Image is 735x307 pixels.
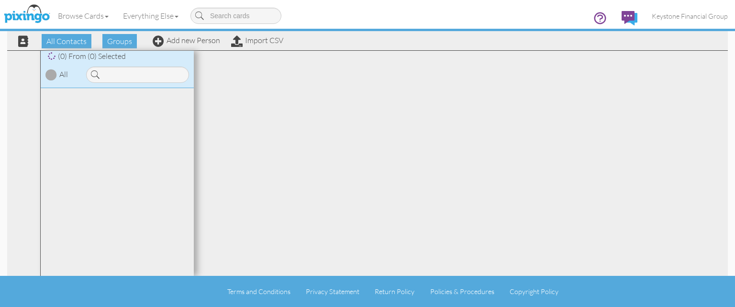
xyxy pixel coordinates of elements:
a: Browse Cards [51,4,116,28]
div: (0) From [41,51,194,62]
span: Groups [102,34,137,48]
a: Return Policy [375,287,414,296]
input: Search cards [190,8,281,24]
a: Import CSV [231,35,283,45]
a: Everything Else [116,4,186,28]
a: Terms and Conditions [227,287,290,296]
span: (0) Selected [88,51,126,61]
a: Policies & Procedures [430,287,494,296]
a: Keystone Financial Group [645,4,735,28]
img: comments.svg [622,11,637,25]
a: Add new Person [153,35,220,45]
a: Copyright Policy [510,287,558,296]
div: All [59,69,68,80]
a: Privacy Statement [306,287,359,296]
img: pixingo logo [1,2,52,26]
span: Keystone Financial Group [652,12,728,20]
span: All Contacts [42,34,91,48]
